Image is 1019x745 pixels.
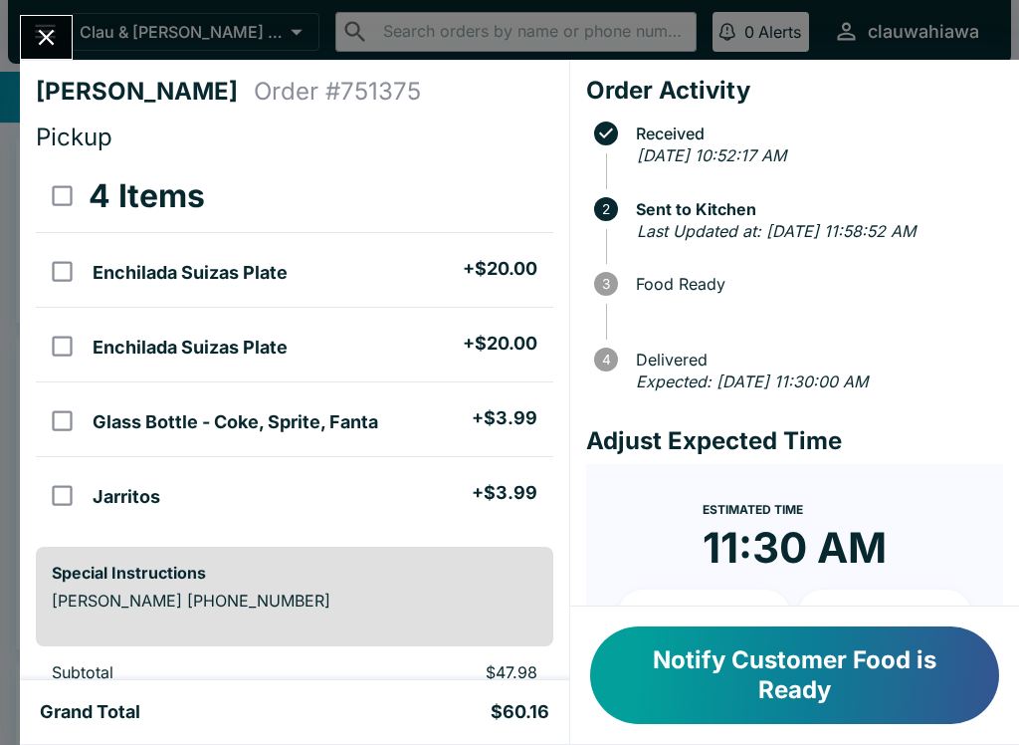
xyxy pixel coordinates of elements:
[36,123,112,151] span: Pickup
[491,700,549,724] h5: $60.16
[636,372,868,391] em: Expected: [DATE] 11:30:00 AM
[21,16,72,59] button: Close
[637,145,786,165] em: [DATE] 10:52:17 AM
[626,124,1003,142] span: Received
[93,261,288,285] h5: Enchilada Suizas Plate
[52,591,537,611] p: [PERSON_NAME] [PHONE_NUMBER]
[618,590,791,639] button: + 10
[93,485,160,509] h5: Jarritos
[586,426,1003,456] h4: Adjust Expected Time
[463,332,537,356] h5: + $20.00
[472,481,537,505] h5: + $3.99
[346,662,537,682] p: $47.98
[93,410,378,434] h5: Glass Bottle - Coke, Sprite, Fanta
[52,563,537,583] h6: Special Instructions
[586,76,1003,106] h4: Order Activity
[590,626,999,724] button: Notify Customer Food is Ready
[254,77,421,107] h4: Order # 751375
[40,700,140,724] h5: Grand Total
[703,522,887,574] time: 11:30 AM
[626,200,1003,218] span: Sent to Kitchen
[703,502,803,517] span: Estimated Time
[36,160,553,531] table: orders table
[36,77,254,107] h4: [PERSON_NAME]
[602,276,610,292] text: 3
[798,590,971,639] button: + 20
[626,351,1003,369] span: Delivered
[601,352,610,368] text: 4
[472,406,537,430] h5: + $3.99
[637,221,916,241] em: Last Updated at: [DATE] 11:58:52 AM
[89,176,205,216] h3: 4 Items
[463,257,537,281] h5: + $20.00
[602,201,610,217] text: 2
[93,336,288,360] h5: Enchilada Suizas Plate
[52,662,314,682] p: Subtotal
[626,275,1003,293] span: Food Ready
